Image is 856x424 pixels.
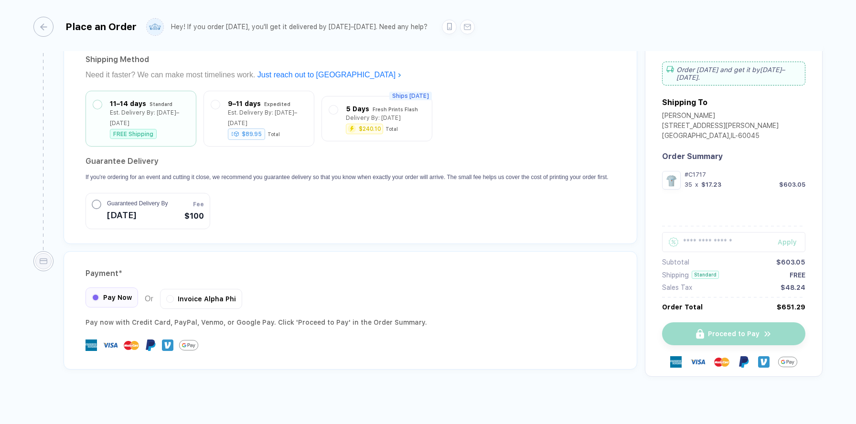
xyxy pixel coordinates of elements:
[389,92,432,100] span: Ships [DATE]
[86,173,609,181] p: If you're ordering for an event and cutting it close, we recommend you guarantee delivery so that...
[107,199,168,208] span: Guaranteed Delivery By
[178,295,236,303] span: Invoice Alpha Phi
[107,208,168,223] span: [DATE]
[103,294,132,301] span: Pay Now
[662,62,805,85] div: Order [DATE] and get it by [DATE]–[DATE] .
[662,152,805,161] div: Order Summary
[267,131,280,137] div: Total
[162,339,173,351] img: Venmo
[86,317,615,328] div: Pay now with Credit Card, PayPal , Venmo , or Google Pay. Click 'Proceed to Pay' in the Order Sum...
[738,356,749,368] img: Paypal
[147,19,163,35] img: user profile
[694,181,699,188] div: x
[662,303,703,311] div: Order Total
[110,98,146,109] div: 11–14 days
[110,129,157,139] div: FREE Shipping
[662,271,689,279] div: Shipping
[86,266,615,281] div: Payment
[86,339,97,351] img: express
[86,193,210,229] button: Guaranteed Delivery By[DATE]Fee$100
[228,107,307,128] div: Est. Delivery By: [DATE]–[DATE]
[664,173,678,187] img: 1759958623728falfs_nt_front.png
[714,354,729,370] img: master-card
[701,181,721,188] div: $17.23
[662,98,707,107] div: Shipping To
[86,67,615,83] div: Need it faster? We can make most timelines work.
[662,122,779,132] div: [STREET_ADDRESS][PERSON_NAME]
[776,258,805,266] div: $603.05
[373,104,418,115] div: Fresh Prints Flash
[670,356,682,368] img: express
[781,284,805,291] div: $48.24
[103,338,118,353] img: visa
[778,238,805,246] div: Apply
[778,352,797,371] img: GPay
[329,104,425,134] div: 5 Days Fresh Prints FlashDelivery By: [DATE]$240.10Total
[150,99,172,109] div: Standard
[685,171,805,178] div: #C1717
[211,98,307,139] div: 9–11 days ExpeditedEst. Delivery By: [DATE]–[DATE]$89.95Total
[766,232,805,252] button: Apply
[228,128,265,140] div: $89.95
[758,356,770,368] img: Venmo
[692,271,719,279] div: Standard
[777,303,805,311] div: $651.29
[264,99,290,109] div: Expedited
[193,200,204,209] span: Fee
[257,71,402,79] a: Just reach out to [GEOGRAPHIC_DATA]
[359,126,381,132] div: $240.10
[346,113,401,123] div: Delivery By: [DATE]
[662,284,692,291] div: Sales Tax
[662,258,689,266] div: Subtotal
[110,107,189,128] div: Est. Delivery By: [DATE]–[DATE]
[179,336,198,355] img: GPay
[93,98,189,139] div: 11–14 days StandardEst. Delivery By: [DATE]–[DATE]FREE Shipping
[86,287,138,307] div: Pay Now
[160,289,242,309] div: Invoice Alpha Phi
[685,181,692,188] div: 35
[346,104,369,114] div: 5 Days
[184,211,204,222] span: $100
[790,271,805,279] div: FREE
[228,98,261,109] div: 9–11 days
[662,132,779,142] div: [GEOGRAPHIC_DATA] , IL - 60045
[86,154,609,169] h2: Guarantee Delivery
[385,126,398,132] div: Total
[145,339,156,351] img: Paypal
[690,354,706,370] img: visa
[65,21,137,32] div: Place an Order
[86,52,615,67] div: Shipping Method
[171,23,428,31] div: Hey! If you order [DATE], you'll get it delivered by [DATE]–[DATE]. Need any help?
[779,181,805,188] div: $603.05
[124,338,139,353] img: master-card
[86,289,242,309] div: Or
[662,112,779,122] div: [PERSON_NAME]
